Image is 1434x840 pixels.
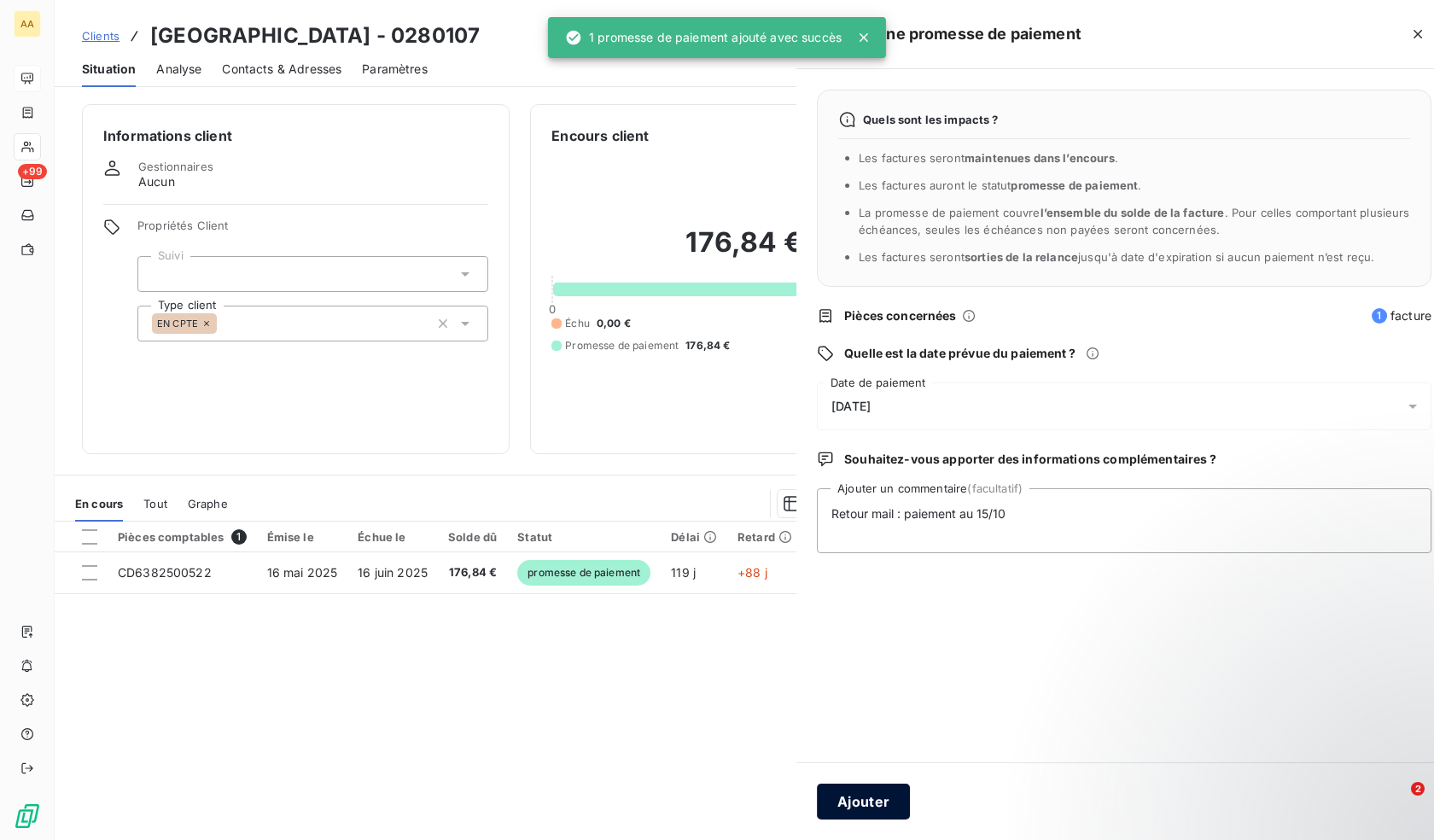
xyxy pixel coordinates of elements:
span: Quelle est la date prévue du paiement ? [844,345,1075,362]
span: Les factures seront . [859,151,1118,165]
span: Les factures auront le statut . [859,178,1142,192]
iframe: Intercom notifications message [1093,674,1434,794]
span: Souhaitez-vous apporter des informations complémentaires ? [844,451,1216,468]
iframe: Intercom live chat [1376,782,1417,823]
span: maintenues dans l’encours [965,151,1115,165]
span: Quels sont les impacts ? [863,113,998,126]
button: Ajouter [817,784,910,820]
h5: Ajouter une promesse de paiement [817,22,1081,46]
span: l’ensemble du solde de la facture [1041,206,1225,219]
span: facture [1372,307,1431,324]
span: La promesse de paiement couvre . Pour celles comportant plusieurs échéances, seules les échéances... [859,206,1410,236]
span: 2 [1411,782,1425,796]
span: Les factures seront jusqu'à date d'expiration si aucun paiement n’est reçu. [859,250,1374,264]
span: [DATE] [831,400,871,413]
span: sorties de la relance [965,250,1078,264]
span: promesse de paiement [1011,178,1138,192]
span: 1 [1372,308,1387,324]
span: Pièces concernées [844,307,957,324]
